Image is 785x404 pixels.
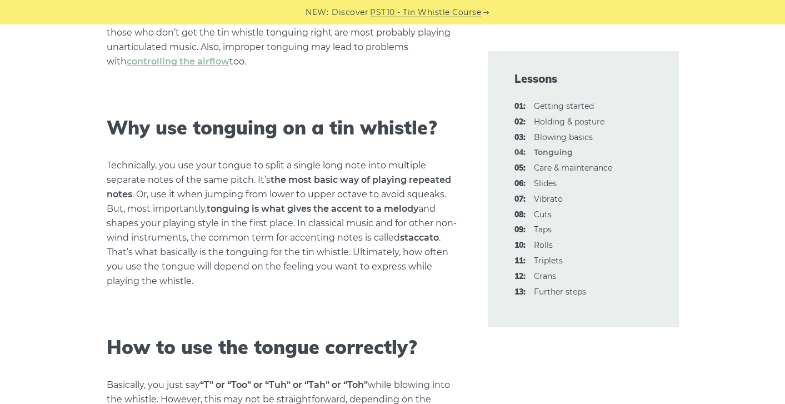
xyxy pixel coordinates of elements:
a: 07:Vibrato [534,194,563,204]
a: 10:Rolls [534,240,553,250]
a: 13:Further steps [534,287,586,297]
span: 04: [514,146,526,159]
a: 06:Slides [534,178,557,188]
span: 10: [514,239,526,252]
h2: How to use the tongue correctly? [107,336,461,359]
span: NEW: [306,6,328,19]
a: 11:Triplets [534,256,563,266]
a: 09:Taps [534,225,552,235]
a: 12:Crans [534,271,556,281]
a: 08:Cuts [534,210,552,220]
span: 11: [514,255,526,268]
a: 02:Holding & posture [534,117,604,127]
strong: the most basic way of playing repeated notes [107,174,451,199]
span: 02: [514,116,526,129]
span: 06: [514,177,526,191]
span: 03: [514,131,526,144]
strong: tonguing is what gives the accent to a melody [207,203,418,214]
h2: Why use tonguing on a tin whistle? [107,117,461,139]
span: 09: [514,223,526,237]
span: 12: [514,270,526,283]
span: 13: [514,286,526,299]
a: 03:Blowing basics [534,132,593,142]
span: Discover [332,6,368,19]
span: 01: [514,100,526,113]
span: 05: [514,162,526,175]
a: 01:Getting started [534,101,594,111]
span: Lessons [514,71,652,87]
p: Technically, you use your tongue to split a single long note into multiple separate notes of the ... [107,158,461,288]
span: 07: [514,193,526,206]
span: 08: [514,208,526,222]
a: 05:Care & maintenance [534,163,612,173]
strong: staccato [400,232,439,243]
strong: Tonguing [534,147,573,157]
a: PST10 - Tin Whistle Course [370,6,481,19]
strong: “T” or “Too” or “Tuh” or “Tah” or “Toh” [200,380,368,390]
a: controlling the airflow [127,56,229,67]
